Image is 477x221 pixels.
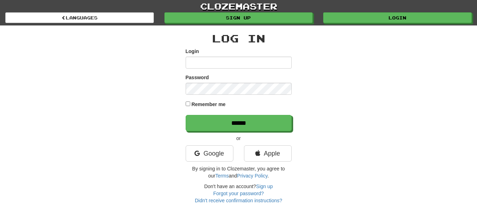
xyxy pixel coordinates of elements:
[186,165,292,179] p: By signing in to Clozemaster, you agree to our and .
[186,135,292,142] p: or
[186,183,292,204] div: Don't have an account?
[186,33,292,44] h2: Log In
[186,145,233,162] a: Google
[244,145,292,162] a: Apple
[237,173,267,179] a: Privacy Policy
[186,74,209,81] label: Password
[323,12,472,23] a: Login
[195,198,282,203] a: Didn't receive confirmation instructions?
[5,12,154,23] a: Languages
[256,184,273,189] a: Sign up
[164,12,313,23] a: Sign up
[213,191,264,196] a: Forgot your password?
[186,48,199,55] label: Login
[215,173,229,179] a: Terms
[191,101,226,108] label: Remember me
